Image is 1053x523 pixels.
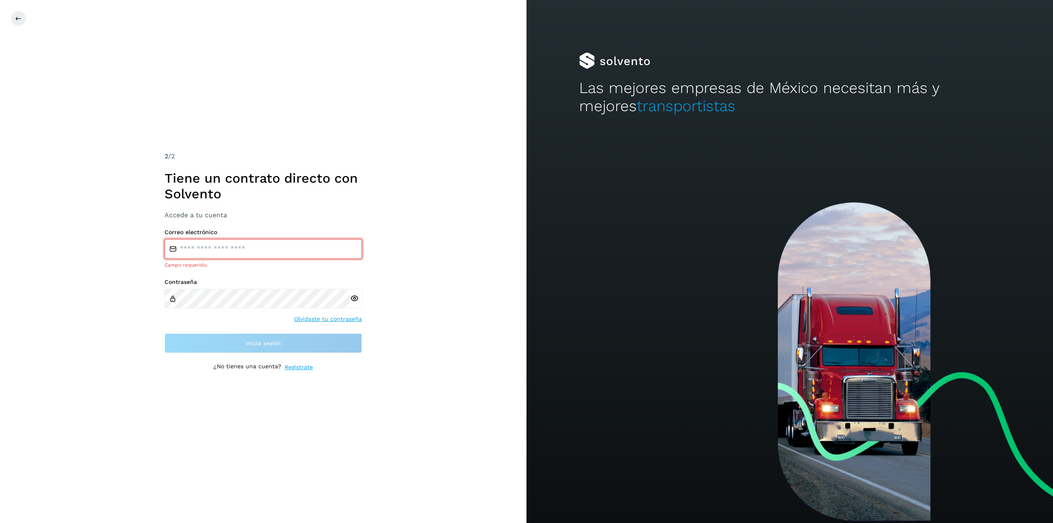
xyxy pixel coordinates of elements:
[165,170,362,202] h1: Tiene un contrato directo con Solvento
[165,211,362,219] h3: Accede a tu cuenta
[165,229,362,236] label: Correo electrónico
[213,363,281,372] p: ¿No tienes una cuenta?
[165,261,362,269] div: Campo requerido.
[165,152,168,160] span: 2
[165,333,362,353] button: Inicia sesión
[165,279,362,286] label: Contraseña
[579,79,1000,116] h2: Las mejores empresas de México necesitan más y mejores
[165,151,362,161] div: /2
[637,97,735,115] span: transportistas
[294,315,362,323] a: Olvidaste tu contraseña
[246,340,281,346] span: Inicia sesión
[285,363,313,372] a: Regístrate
